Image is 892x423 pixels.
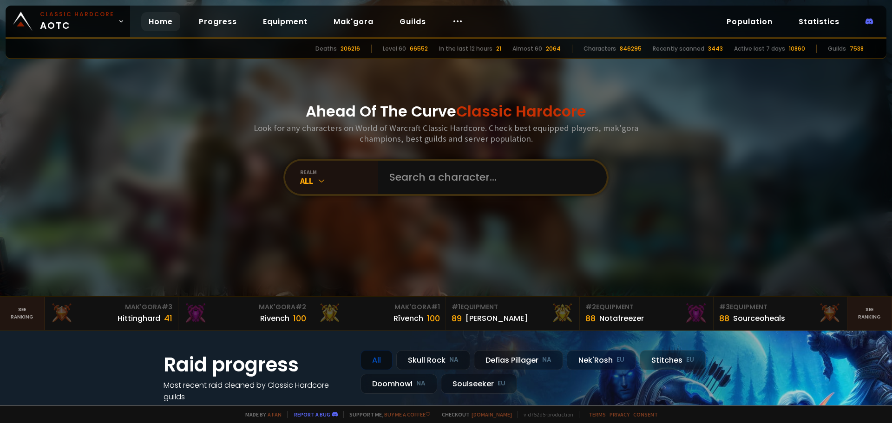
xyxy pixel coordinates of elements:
[546,45,561,53] div: 2064
[240,411,282,418] span: Made by
[300,176,378,186] div: All
[184,302,306,312] div: Mak'Gora
[361,374,437,394] div: Doomhowl
[585,302,596,312] span: # 2
[584,45,616,53] div: Characters
[384,411,430,418] a: Buy me a coffee
[45,297,178,330] a: Mak'Gora#3Hittinghard41
[293,312,306,325] div: 100
[789,45,805,53] div: 10860
[580,297,714,330] a: #2Equipment88Notafreezer
[436,411,512,418] span: Checkout
[300,169,378,176] div: realm
[416,379,426,388] small: NA
[719,12,780,31] a: Population
[708,45,723,53] div: 3443
[446,297,580,330] a: #1Equipment89[PERSON_NAME]
[383,45,406,53] div: Level 60
[719,302,730,312] span: # 3
[141,12,180,31] a: Home
[164,350,349,379] h1: Raid progress
[441,374,517,394] div: Soulseeker
[392,12,433,31] a: Guilds
[295,302,306,312] span: # 2
[452,302,460,312] span: # 1
[427,312,440,325] div: 100
[306,100,586,123] h1: Ahead Of The Curve
[452,302,574,312] div: Equipment
[396,350,470,370] div: Skull Rock
[585,312,596,325] div: 88
[498,379,505,388] small: EU
[256,12,315,31] a: Equipment
[719,312,729,325] div: 88
[250,123,642,144] h3: Look for any characters on World of Warcraft Classic Hardcore. Check best equipped players, mak'g...
[496,45,501,53] div: 21
[567,350,636,370] div: Nek'Rosh
[164,379,349,403] h4: Most recent raid cleaned by Classic Hardcore guilds
[384,161,596,194] input: Search a character...
[260,312,289,324] div: Rivench
[518,411,573,418] span: v. d752d5 - production
[341,45,360,53] div: 206216
[361,350,393,370] div: All
[343,411,430,418] span: Support me,
[326,12,381,31] a: Mak'gora
[472,411,512,418] a: [DOMAIN_NAME]
[312,297,446,330] a: Mak'Gora#1Rîvench100
[410,45,428,53] div: 66552
[847,297,892,330] a: Seeranking
[719,302,841,312] div: Equipment
[118,312,160,324] div: Hittinghard
[439,45,492,53] div: In the last 12 hours
[431,302,440,312] span: # 1
[617,355,624,364] small: EU
[633,411,658,418] a: Consent
[40,10,114,19] small: Classic Hardcore
[828,45,846,53] div: Guilds
[178,297,312,330] a: Mak'Gora#2Rivench100
[589,411,606,418] a: Terms
[610,411,630,418] a: Privacy
[686,355,694,364] small: EU
[791,12,847,31] a: Statistics
[394,312,423,324] div: Rîvench
[449,355,459,364] small: NA
[640,350,706,370] div: Stitches
[164,312,172,325] div: 41
[318,302,440,312] div: Mak'Gora
[191,12,244,31] a: Progress
[456,101,586,122] span: Classic Hardcore
[164,403,224,414] a: See all progress
[599,312,644,324] div: Notafreezer
[850,45,864,53] div: 7538
[733,312,785,324] div: Sourceoheals
[162,302,172,312] span: # 3
[474,350,563,370] div: Defias Pillager
[268,411,282,418] a: a fan
[40,10,114,33] span: AOTC
[542,355,551,364] small: NA
[50,302,172,312] div: Mak'Gora
[620,45,642,53] div: 846295
[653,45,704,53] div: Recently scanned
[6,6,130,37] a: Classic HardcoreAOTC
[512,45,542,53] div: Almost 60
[452,312,462,325] div: 89
[585,302,708,312] div: Equipment
[466,312,528,324] div: [PERSON_NAME]
[315,45,337,53] div: Deaths
[714,297,847,330] a: #3Equipment88Sourceoheals
[294,411,330,418] a: Report a bug
[734,45,785,53] div: Active last 7 days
